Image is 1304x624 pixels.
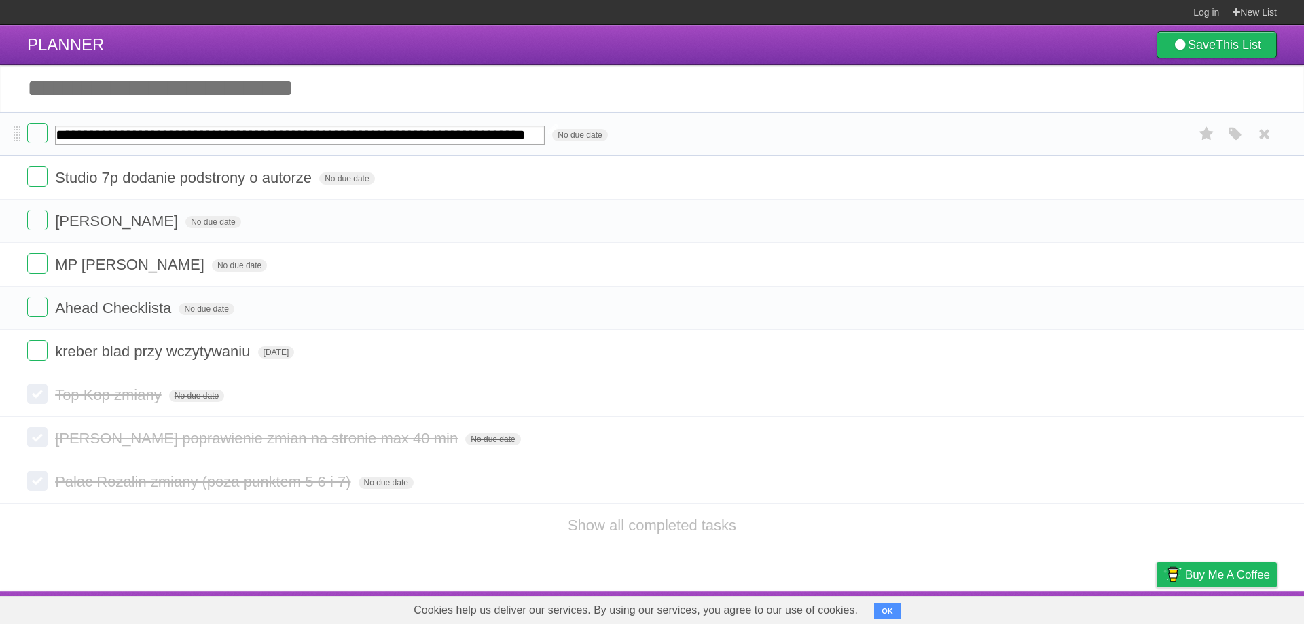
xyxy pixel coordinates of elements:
[185,216,240,228] span: No due date
[27,384,48,404] label: Done
[55,169,315,186] span: Studio 7p dodanie podstrony o autorze
[27,297,48,317] label: Done
[27,427,48,447] label: Done
[1163,563,1182,586] img: Buy me a coffee
[27,123,48,143] label: Done
[1157,562,1277,587] a: Buy me a coffee
[27,210,48,230] label: Done
[1093,595,1123,621] a: Terms
[1157,31,1277,58] a: SaveThis List
[1216,38,1261,52] b: This List
[55,430,461,447] span: [PERSON_NAME] poprawienie zmian na stronie max 40 min
[27,471,48,491] label: Done
[27,253,48,274] label: Done
[212,259,267,272] span: No due date
[1194,123,1220,145] label: Star task
[55,256,208,273] span: MP [PERSON_NAME]
[359,477,414,489] span: No due date
[169,390,224,402] span: No due date
[400,597,871,624] span: Cookies help us deliver our services. By using our services, you agree to our use of cookies.
[874,603,901,619] button: OK
[27,35,104,54] span: PLANNER
[55,213,181,230] span: [PERSON_NAME]
[1139,595,1174,621] a: Privacy
[55,343,253,360] span: kreber blad przy wczytywaniu
[179,303,234,315] span: No due date
[27,340,48,361] label: Done
[1021,595,1076,621] a: Developers
[55,299,175,316] span: Ahead Checklista
[319,172,374,185] span: No due date
[1191,595,1277,621] a: Suggest a feature
[976,595,1004,621] a: About
[55,386,165,403] span: Top Kop zmiany
[55,473,354,490] span: Pałac Rozalin zmiany (poza punktem 5 6 i 7)
[568,517,736,534] a: Show all completed tasks
[552,129,607,141] span: No due date
[27,166,48,187] label: Done
[258,346,295,359] span: [DATE]
[1185,563,1270,587] span: Buy me a coffee
[465,433,520,445] span: No due date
